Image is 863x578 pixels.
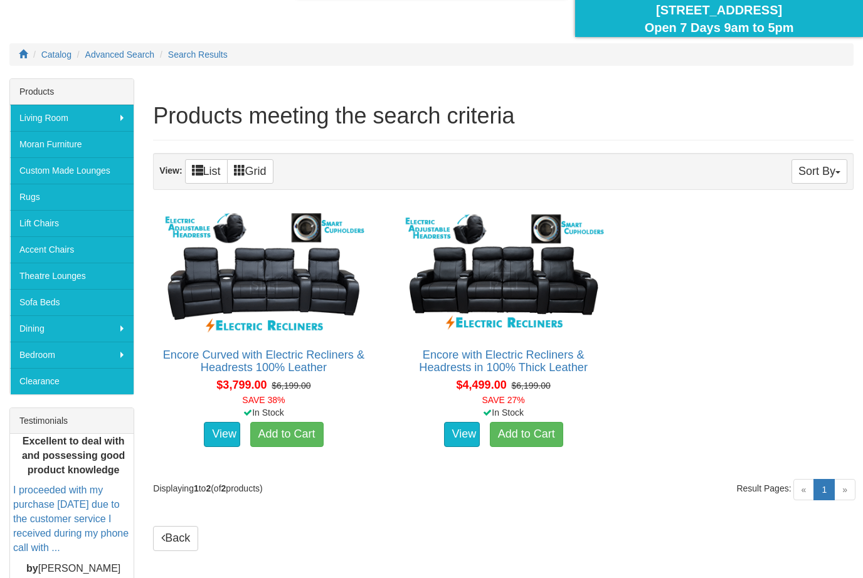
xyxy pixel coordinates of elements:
a: List [185,159,228,184]
a: View [204,422,240,447]
a: Add to Cart [250,422,324,447]
a: Search Results [168,50,228,60]
a: Lift Chairs [10,210,134,236]
strong: 1 [194,483,199,493]
a: Encore with Electric Recliners & Headrests in 100% Thick Leather [419,349,588,374]
a: Back [153,526,198,551]
b: Excellent to deal with and possessing good product knowledge [22,436,125,475]
a: Add to Cart [490,422,563,447]
a: Theatre Lounges [10,263,134,289]
a: Bedroom [10,342,134,368]
del: $6,199.00 [272,381,310,391]
div: Displaying to (of products) [144,482,503,495]
a: View [444,422,480,447]
a: Advanced Search [85,50,155,60]
div: Testimonials [10,408,134,434]
a: Accent Chairs [10,236,134,263]
img: Encore with Electric Recliners & Headrests in 100% Thick Leather [400,209,607,336]
a: 1 [813,479,835,500]
del: $6,199.00 [511,381,550,391]
a: Moran Furniture [10,131,134,157]
a: Grid [227,159,273,184]
span: « [793,479,815,500]
a: Dining [10,315,134,342]
div: In Stock [151,406,376,419]
a: Rugs [10,184,134,210]
a: Encore Curved with Electric Recliners & Headrests 100% Leather [163,349,364,374]
span: $3,799.00 [216,379,267,391]
strong: 2 [221,483,226,493]
span: $4,499.00 [457,379,507,391]
a: Clearance [10,368,134,394]
a: Sofa Beds [10,289,134,315]
a: Living Room [10,105,134,131]
font: SAVE 27% [482,395,525,405]
button: Sort By [792,159,847,184]
strong: View: [159,166,182,176]
font: SAVE 38% [242,395,285,405]
strong: 2 [206,483,211,493]
div: Products [10,79,134,105]
a: I proceeded with my purchase [DATE] due to the customer service I received during my phone call w... [13,485,129,553]
a: Custom Made Lounges [10,157,134,184]
span: Result Pages: [736,482,791,495]
div: In Stock [391,406,617,419]
h1: Products meeting the search criteria [153,103,854,129]
img: Encore Curved with Electric Recliners & Headrests 100% Leather [160,209,367,336]
p: [PERSON_NAME] [13,562,134,576]
span: » [834,479,855,500]
a: Catalog [41,50,71,60]
b: by [26,563,38,574]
